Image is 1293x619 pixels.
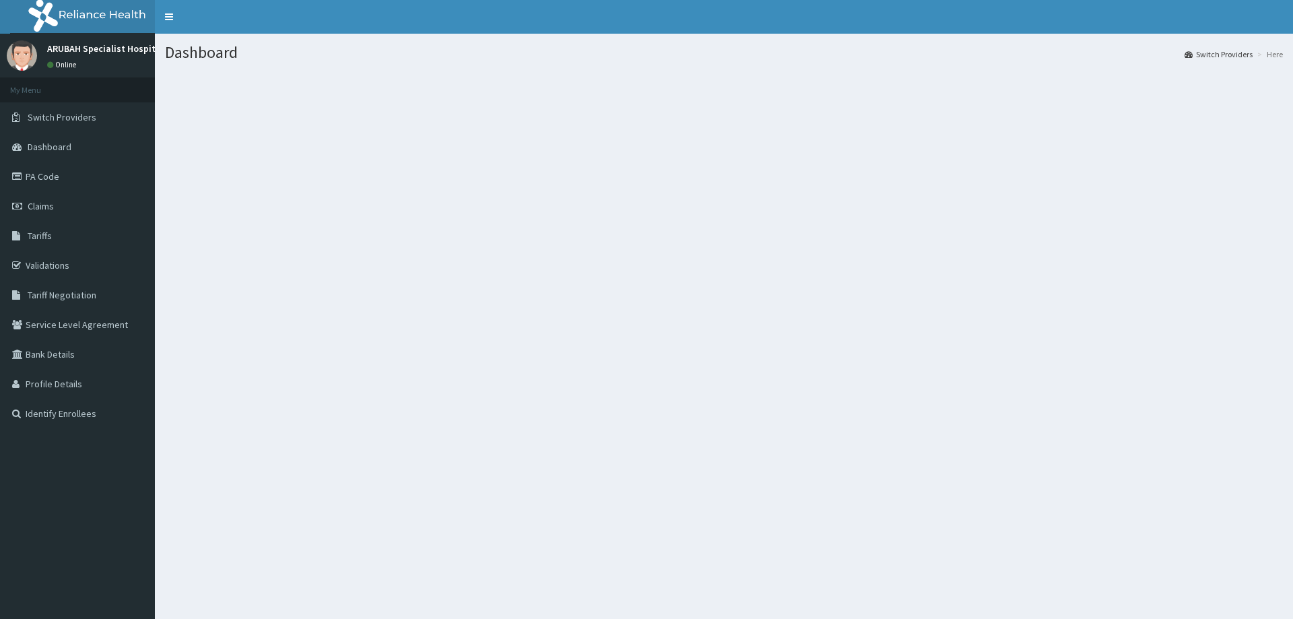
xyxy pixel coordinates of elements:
[28,111,96,123] span: Switch Providers
[1185,48,1253,60] a: Switch Providers
[28,200,54,212] span: Claims
[47,60,79,69] a: Online
[28,141,71,153] span: Dashboard
[7,40,37,71] img: User Image
[1254,48,1283,60] li: Here
[28,230,52,242] span: Tariffs
[28,289,96,301] span: Tariff Negotiation
[47,44,164,53] p: ARUBAH Specialist Hospital
[165,44,1283,61] h1: Dashboard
